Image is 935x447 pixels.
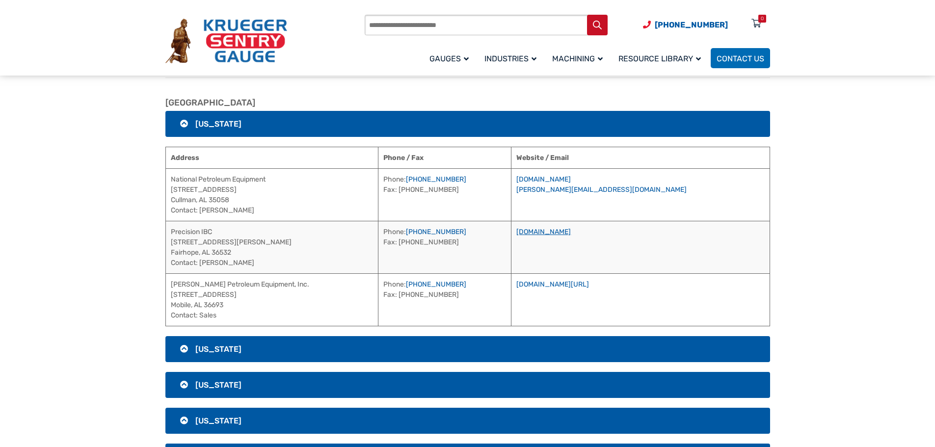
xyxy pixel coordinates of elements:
[378,221,511,273] td: Phone: Fax: [PHONE_NUMBER]
[516,175,571,184] a: [DOMAIN_NAME]
[378,147,511,168] th: Phone / Fax
[424,47,479,70] a: Gauges
[643,19,728,31] a: Phone Number (920) 434-8860
[378,273,511,326] td: Phone: Fax: [PHONE_NUMBER]
[406,228,466,236] a: [PHONE_NUMBER]
[484,54,536,63] span: Industries
[165,168,378,221] td: National Petroleum Equipment [STREET_ADDRESS] Cullman, AL 35058 Contact: [PERSON_NAME]
[711,48,770,68] a: Contact Us
[165,19,287,64] img: Krueger Sentry Gauge
[406,280,466,289] a: [PHONE_NUMBER]
[479,47,546,70] a: Industries
[165,221,378,273] td: Precision IBC [STREET_ADDRESS][PERSON_NAME] Fairhope, AL 36532 Contact: [PERSON_NAME]
[165,147,378,168] th: Address
[195,380,241,390] span: [US_STATE]
[618,54,701,63] span: Resource Library
[546,47,613,70] a: Machining
[195,416,241,425] span: [US_STATE]
[655,20,728,29] span: [PHONE_NUMBER]
[378,168,511,221] td: Phone: Fax: [PHONE_NUMBER]
[511,147,770,168] th: Website / Email
[165,273,378,326] td: [PERSON_NAME] Petroleum Equipment, Inc. [STREET_ADDRESS] Mobile, AL 36693 Contact: Sales
[516,280,589,289] a: [DOMAIN_NAME][URL]
[165,98,770,108] h2: [GEOGRAPHIC_DATA]
[195,344,241,354] span: [US_STATE]
[613,47,711,70] a: Resource Library
[195,119,241,129] span: [US_STATE]
[552,54,603,63] span: Machining
[717,54,764,63] span: Contact Us
[429,54,469,63] span: Gauges
[516,228,571,236] a: [DOMAIN_NAME]
[761,15,764,23] div: 0
[406,175,466,184] a: [PHONE_NUMBER]
[516,185,687,194] a: [PERSON_NAME][EMAIL_ADDRESS][DOMAIN_NAME]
